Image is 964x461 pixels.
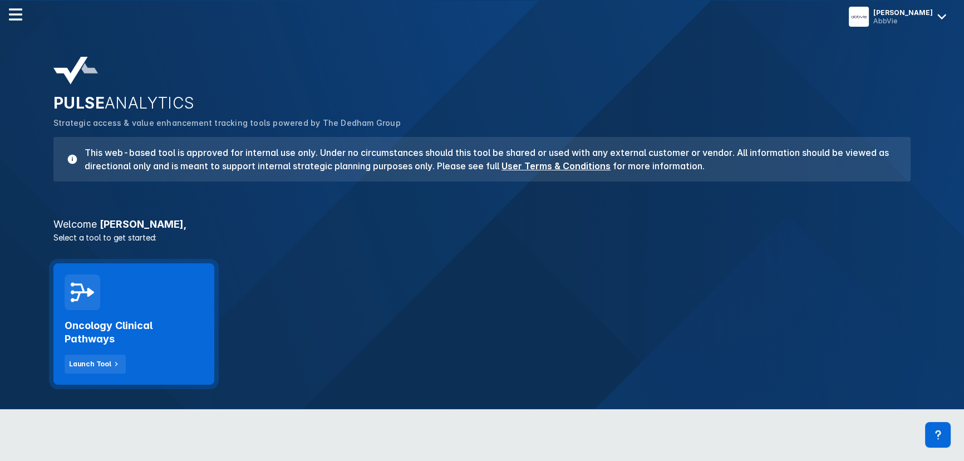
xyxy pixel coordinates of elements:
a: User Terms & Conditions [501,160,611,171]
button: Launch Tool [65,355,126,374]
div: AbbVie [873,17,933,25]
img: menu button [851,9,867,24]
div: Contact Support [925,422,951,448]
span: ANALYTICS [105,94,195,112]
div: Launch Tool [69,359,111,369]
div: [PERSON_NAME] [873,8,933,17]
h3: [PERSON_NAME] , [47,219,917,229]
img: menu--horizontal.svg [9,8,22,21]
h2: PULSE [53,94,911,112]
p: Select a tool to get started: [47,232,917,243]
h2: Oncology Clinical Pathways [65,319,203,346]
span: Welcome [53,218,97,230]
img: pulse-analytics-logo [53,57,98,85]
p: Strategic access & value enhancement tracking tools powered by The Dedham Group [53,117,911,129]
h3: This web-based tool is approved for internal use only. Under no circumstances should this tool be... [78,146,897,173]
a: Oncology Clinical PathwaysLaunch Tool [53,263,214,385]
